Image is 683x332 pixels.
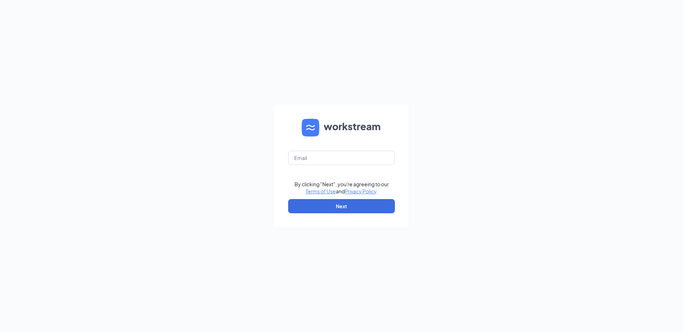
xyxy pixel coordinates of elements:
a: Terms of Use [306,188,336,194]
img: WS logo and Workstream text [302,119,381,136]
button: Next [288,199,395,213]
a: Privacy Policy [345,188,376,194]
div: By clicking "Next", you're agreeing to our and . [295,181,389,195]
input: Email [288,151,395,165]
